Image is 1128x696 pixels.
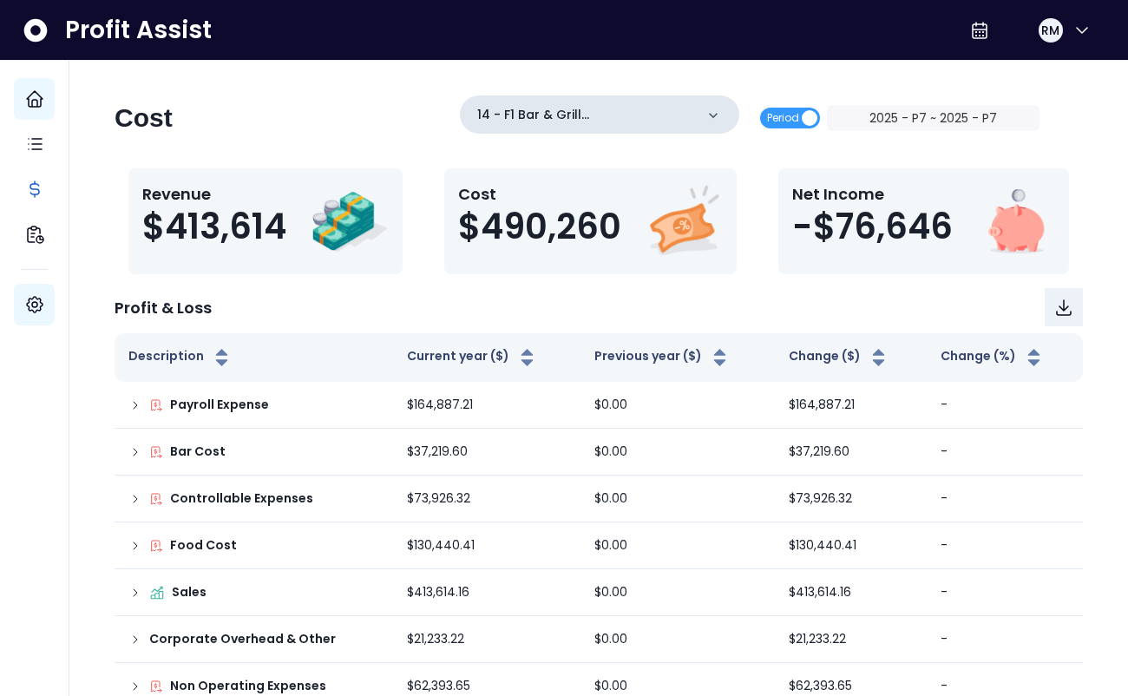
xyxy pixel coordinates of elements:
td: $73,926.32 [393,476,581,522]
button: Change (%) [941,347,1045,368]
h2: Cost [115,102,173,134]
img: Net Income [977,182,1055,260]
td: $130,440.41 [775,522,927,569]
td: - [927,616,1083,663]
span: RM [1041,22,1059,39]
p: Food Cost [170,536,237,555]
p: Net Income [792,182,953,206]
td: $0.00 [580,382,775,429]
img: Cost [645,182,723,260]
span: $413,614 [142,206,286,247]
td: $0.00 [580,616,775,663]
td: $0.00 [580,522,775,569]
td: $164,887.21 [393,382,581,429]
span: $490,260 [458,206,621,247]
td: $164,887.21 [775,382,927,429]
p: Non Operating Expenses [170,677,326,695]
td: $73,926.32 [775,476,927,522]
td: - [927,382,1083,429]
td: $130,440.41 [393,522,581,569]
p: Bar Cost [170,443,226,461]
p: Revenue [142,182,286,206]
button: Previous year ($) [594,347,731,368]
span: Profit Assist [65,15,212,46]
td: $0.00 [580,569,775,616]
td: $37,219.60 [775,429,927,476]
td: $21,233.22 [775,616,927,663]
td: $37,219.60 [393,429,581,476]
td: $21,233.22 [393,616,581,663]
p: Cost [458,182,621,206]
td: $0.00 [580,429,775,476]
td: - [927,569,1083,616]
p: Controllable Expenses [170,489,313,508]
p: Profit & Loss [115,296,212,319]
p: Payroll Expense [170,396,269,414]
button: Current year ($) [407,347,538,368]
p: Sales [172,583,207,601]
td: - [927,476,1083,522]
span: Period [767,108,799,128]
td: $413,614.16 [393,569,581,616]
td: $0.00 [580,476,775,522]
img: Revenue [311,182,389,260]
button: Download [1045,288,1083,326]
td: - [927,522,1083,569]
button: Description [128,347,233,368]
td: $413,614.16 [775,569,927,616]
td: - [927,429,1083,476]
button: Change ($) [789,347,889,368]
p: 14 - F1 Bar & Grill [GEOGRAPHIC_DATA](R365) [477,106,694,124]
button: 2025 - P7 ~ 2025 - P7 [827,105,1039,131]
span: -$76,646 [792,206,953,247]
p: Corporate Overhead & Other [149,630,336,648]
